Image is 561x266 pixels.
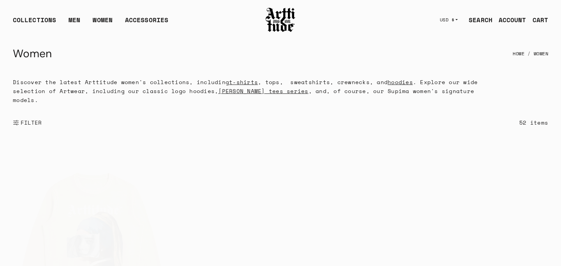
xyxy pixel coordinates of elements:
button: USD $ [435,11,463,28]
img: Arttitude [265,7,296,33]
span: USD $ [440,17,455,23]
a: SEARCH [462,12,492,28]
span: FILTER [19,119,42,127]
li: Women [524,45,548,62]
div: 52 items [519,118,548,127]
div: CART [533,15,548,25]
button: Show filters [13,114,42,131]
div: ACCESSORIES [125,15,168,31]
a: WOMEN [93,15,113,31]
a: [PERSON_NAME] tees series [218,87,308,95]
div: COLLECTIONS [13,15,56,31]
a: Open cart [526,12,548,28]
p: Discover the latest Arttitude women's collections, including , tops, sweatshirts, crewnecks, and ... [13,78,487,104]
a: t-shirts [229,78,258,86]
span: On sale [194,150,221,161]
ul: Main navigation [7,15,175,31]
a: Home [513,45,524,62]
a: ACCOUNT [492,12,526,28]
a: hoodies [388,78,413,86]
h1: Women [13,44,52,63]
a: MEN [69,15,80,31]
